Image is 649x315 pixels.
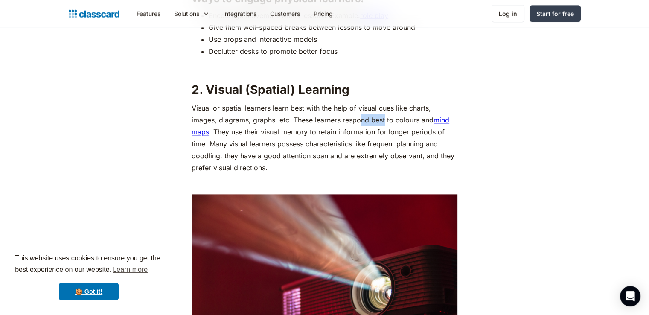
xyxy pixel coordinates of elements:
[307,4,340,23] a: Pricing
[192,102,457,174] p: Visual or spatial learners learn best with the help of visual cues like charts, images, diagrams,...
[7,245,171,308] div: cookieconsent
[15,253,163,276] span: This website uses cookies to ensure you get the best experience on our website.
[209,21,457,33] li: Give them well-spaced breaks between lessons to move around
[167,4,216,23] div: Solutions
[209,45,457,57] li: Declutter desks to promote better focus
[192,178,457,190] p: ‍
[130,4,167,23] a: Features
[69,8,119,20] a: home
[492,5,524,22] a: Log in
[620,286,640,306] div: Open Intercom Messenger
[263,4,307,23] a: Customers
[59,283,119,300] a: dismiss cookie message
[192,116,449,136] a: mind maps
[111,263,149,276] a: learn more about cookies
[192,82,349,97] strong: 2. Visual (Spatial) Learning
[536,9,574,18] div: Start for free
[209,33,457,45] li: Use props and interactive models
[499,9,517,18] div: Log in
[216,4,263,23] a: Integrations
[174,9,199,18] div: Solutions
[530,5,581,22] a: Start for free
